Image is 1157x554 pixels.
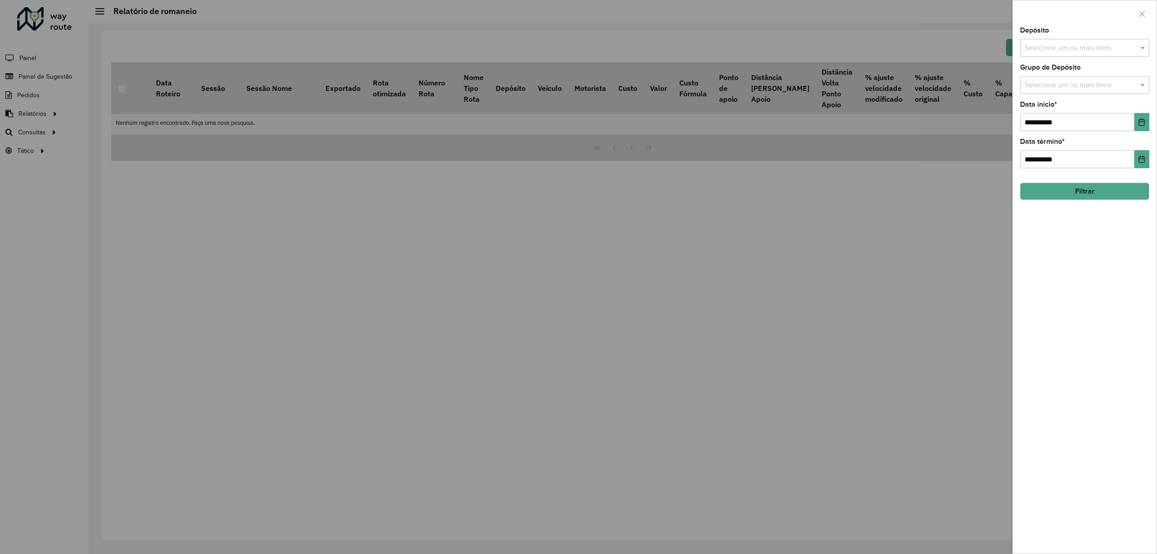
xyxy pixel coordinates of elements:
[1134,113,1149,131] button: Choose Date
[1020,62,1081,73] label: Grupo de Depósito
[1020,136,1065,147] label: Data término
[1134,150,1149,168] button: Choose Date
[1020,25,1049,36] label: Depósito
[1020,99,1057,110] label: Data início
[1020,183,1149,200] button: Filtrar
